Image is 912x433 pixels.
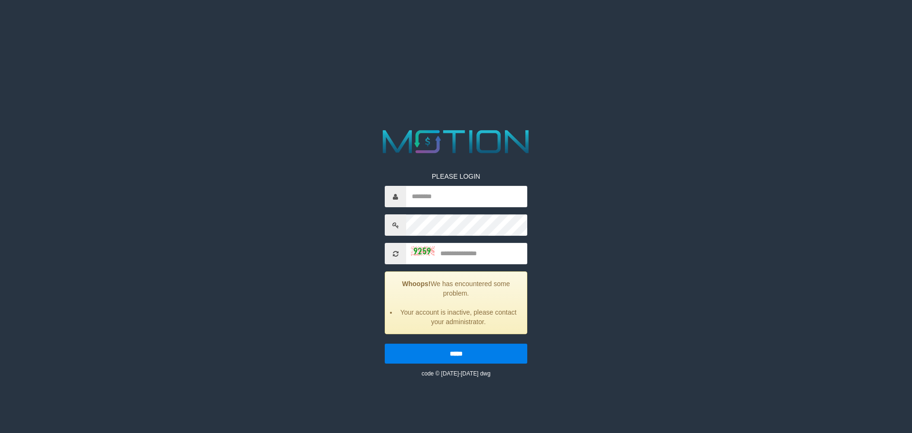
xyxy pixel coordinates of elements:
[385,271,527,334] div: We has encountered some problem.
[411,246,435,256] img: captcha
[397,308,520,327] li: Your account is inactive, please contact your administrator.
[385,172,527,181] p: PLEASE LOGIN
[421,370,490,377] small: code © [DATE]-[DATE] dwg
[402,280,431,288] strong: Whoops!
[376,126,536,157] img: MOTION_logo.png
